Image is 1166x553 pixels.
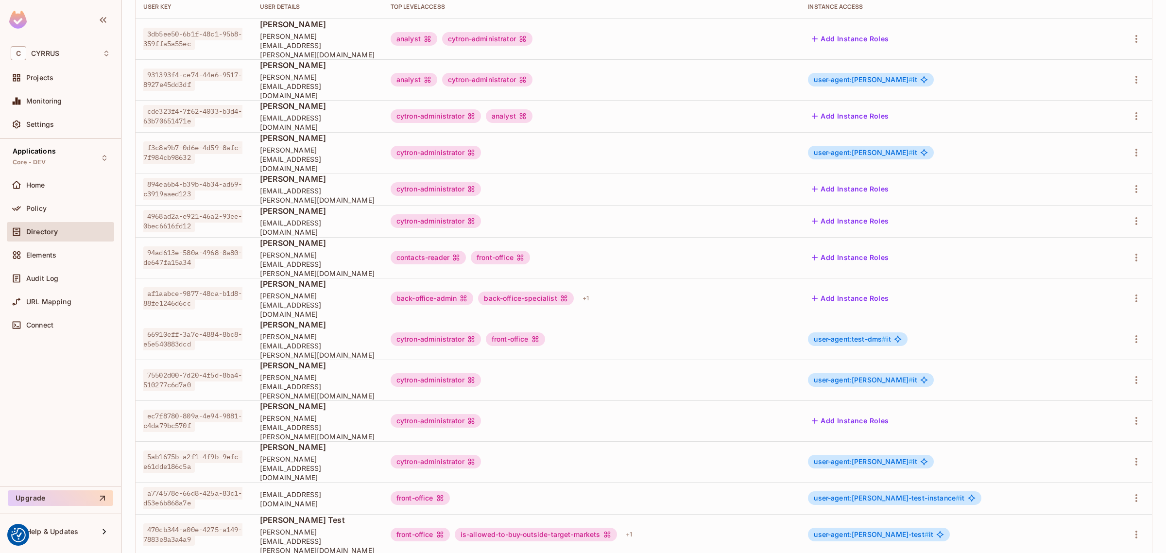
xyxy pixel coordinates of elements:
[455,528,617,541] div: is-allowed-to-buy-outside-target-markets
[808,3,1094,11] div: Instance Access
[260,454,375,482] span: [PERSON_NAME][EMAIL_ADDRESS][DOMAIN_NAME]
[260,173,375,184] span: [PERSON_NAME]
[391,251,466,264] div: contacts-reader
[442,32,532,46] div: cytron-administrator
[143,3,244,11] div: User Key
[9,11,27,29] img: SReyMgAAAABJRU5ErkJggg==
[478,292,573,305] div: back-office-specialist
[909,75,913,84] span: #
[260,133,375,143] span: [PERSON_NAME]
[814,75,913,84] span: user-agent:[PERSON_NAME]
[26,528,78,536] span: Help & Updates
[260,278,375,289] span: [PERSON_NAME]
[579,291,593,306] div: + 1
[391,146,481,159] div: cytron-administrator
[143,141,242,164] span: f3c8a9b7-0d6e-4d59-8afc-7f984cb98632
[260,32,375,59] span: [PERSON_NAME][EMAIL_ADDRESS][PERSON_NAME][DOMAIN_NAME]
[260,101,375,111] span: [PERSON_NAME]
[814,530,929,538] span: user-agent:[PERSON_NAME]-test
[260,490,375,508] span: [EMAIL_ADDRESS][DOMAIN_NAME]
[260,145,375,173] span: [PERSON_NAME][EMAIL_ADDRESS][DOMAIN_NAME]
[808,181,892,197] button: Add Instance Roles
[143,246,242,269] span: 94ad613e-580a-4968-8a80-de647fa15a34
[260,250,375,278] span: [PERSON_NAME][EMAIL_ADDRESS][PERSON_NAME][DOMAIN_NAME]
[442,73,532,86] div: cytron-administrator
[26,74,53,82] span: Projects
[814,376,913,384] span: user-agent:[PERSON_NAME]
[260,414,375,441] span: [PERSON_NAME][EMAIL_ADDRESS][PERSON_NAME][DOMAIN_NAME]
[486,109,532,123] div: analyst
[814,458,917,466] span: it
[143,328,242,350] span: 66910eff-3a7e-4884-8bc8-e5e540883dcd
[622,527,636,542] div: + 1
[391,292,474,305] div: back-office-admin
[391,373,481,387] div: cytron-administrator
[814,494,964,502] span: it
[391,73,437,86] div: analyst
[26,121,54,128] span: Settings
[808,250,892,265] button: Add Instance Roles
[391,491,450,505] div: front-office
[143,369,242,391] span: 75502d00-7d20-4f5d-8ba4-510277c6d7a0
[260,319,375,330] span: [PERSON_NAME]
[8,490,113,506] button: Upgrade
[143,487,242,509] span: a774578e-66d8-425a-83c1-d53e6b868a7e
[26,298,71,306] span: URL Mapping
[26,97,62,105] span: Monitoring
[808,31,892,47] button: Add Instance Roles
[260,373,375,400] span: [PERSON_NAME][EMAIL_ADDRESS][PERSON_NAME][DOMAIN_NAME]
[260,291,375,319] span: [PERSON_NAME][EMAIL_ADDRESS][DOMAIN_NAME]
[260,206,375,216] span: [PERSON_NAME]
[808,213,892,229] button: Add Instance Roles
[471,251,530,264] div: front-office
[143,105,242,127] span: cde323f4-7f62-4033-b3d4-63b70651471e
[391,32,437,46] div: analyst
[26,205,47,212] span: Policy
[26,275,58,282] span: Audit Log
[143,210,242,232] span: 4968ad2a-e921-46a2-93ee-0bec6616fd12
[391,414,481,428] div: cytron-administrator
[925,530,929,538] span: #
[260,401,375,412] span: [PERSON_NAME]
[260,113,375,132] span: [EMAIL_ADDRESS][DOMAIN_NAME]
[260,19,375,30] span: [PERSON_NAME]
[260,3,375,11] div: User Details
[11,528,26,542] button: Consent Preferences
[260,515,375,525] span: [PERSON_NAME] Test
[260,186,375,205] span: [EMAIL_ADDRESS][PERSON_NAME][DOMAIN_NAME]
[814,531,933,538] span: it
[13,147,56,155] span: Applications
[31,50,59,57] span: Workspace: CYRRUS
[391,182,481,196] div: cytron-administrator
[909,376,913,384] span: #
[143,410,242,432] span: ec7f8780-809a-4e94-9881-c4da79bc570f
[814,494,960,502] span: user-agent:[PERSON_NAME]-test-instance
[814,335,886,343] span: user-agent:test-dms
[143,450,242,473] span: 5ab1675b-a2f1-4f9b-9efc-e61dde186c5a
[882,335,886,343] span: #
[260,218,375,237] span: [EMAIL_ADDRESS][DOMAIN_NAME]
[814,149,917,156] span: it
[260,238,375,248] span: [PERSON_NAME]
[260,332,375,360] span: [PERSON_NAME][EMAIL_ADDRESS][PERSON_NAME][DOMAIN_NAME]
[143,178,242,200] span: 894ea6b4-b39b-4b34-ad69-c3919aaed123
[26,321,53,329] span: Connect
[143,287,242,310] span: af1aabce-9877-48ca-b1d8-88fe1246d6cc
[11,528,26,542] img: Revisit consent button
[391,214,481,228] div: cytron-administrator
[13,158,46,166] span: Core - DEV
[909,457,913,466] span: #
[814,376,917,384] span: it
[26,228,58,236] span: Directory
[260,360,375,371] span: [PERSON_NAME]
[814,335,891,343] span: it
[956,494,960,502] span: #
[808,291,892,306] button: Add Instance Roles
[260,72,375,100] span: [PERSON_NAME][EMAIL_ADDRESS][DOMAIN_NAME]
[143,523,242,546] span: 470cb344-a00e-4275-a149-7883e8a3a4a9
[814,457,913,466] span: user-agent:[PERSON_NAME]
[260,442,375,452] span: [PERSON_NAME]
[391,109,481,123] div: cytron-administrator
[143,28,242,50] span: 3db5ee50-6b1f-48c1-95b8-359ffa5a55ec
[808,413,892,429] button: Add Instance Roles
